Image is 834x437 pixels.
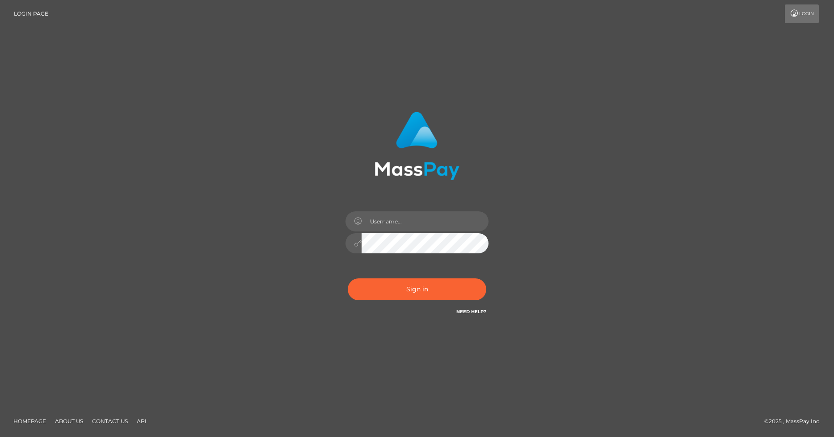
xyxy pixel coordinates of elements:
input: Username... [362,211,489,231]
div: © 2025 , MassPay Inc. [764,416,827,426]
a: About Us [51,414,87,428]
a: Need Help? [456,309,486,315]
a: Contact Us [88,414,131,428]
img: MassPay Login [375,112,459,180]
a: Homepage [10,414,50,428]
button: Sign in [348,278,486,300]
a: API [133,414,150,428]
a: Login [785,4,819,23]
a: Login Page [14,4,48,23]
